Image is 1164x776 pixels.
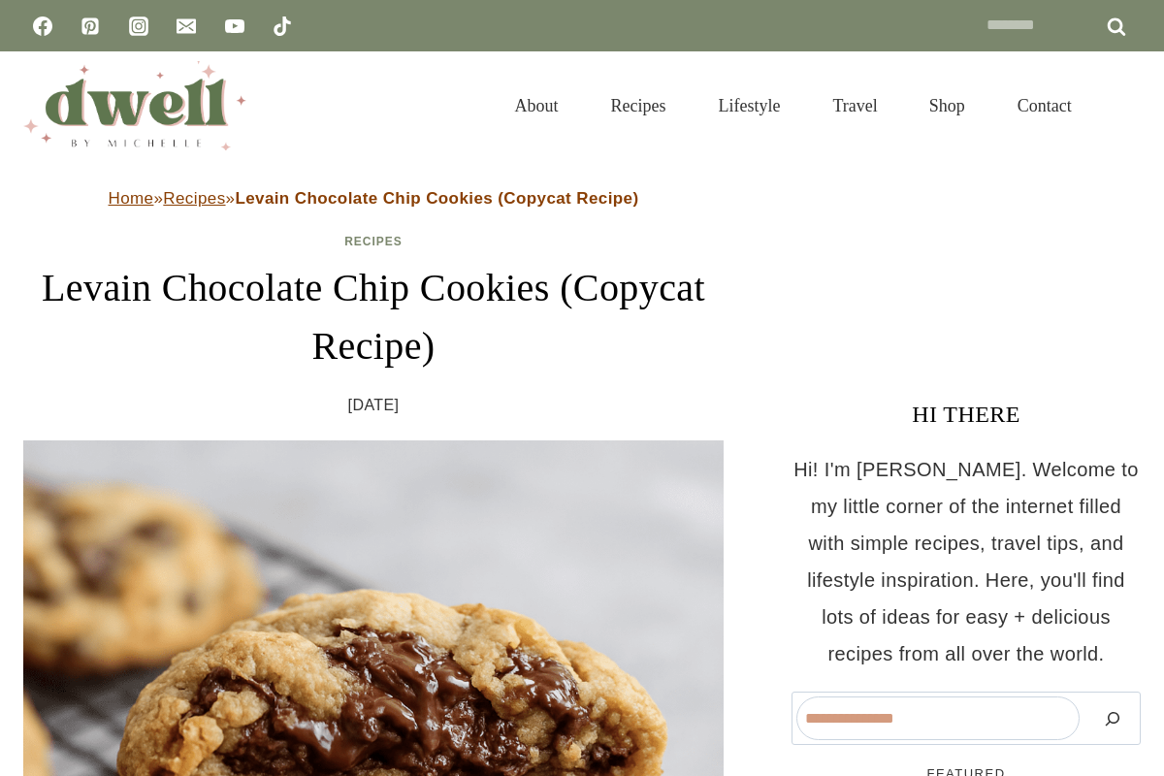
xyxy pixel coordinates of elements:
[991,72,1098,140] a: Contact
[488,72,1098,140] nav: Primary Navigation
[792,451,1141,672] p: Hi! I'm [PERSON_NAME]. Welcome to my little corner of the internet filled with simple recipes, tr...
[263,7,302,46] a: TikTok
[23,7,62,46] a: Facebook
[23,259,724,375] h1: Levain Chocolate Chip Cookies (Copycat Recipe)
[806,72,903,140] a: Travel
[163,189,225,208] a: Recipes
[488,72,584,140] a: About
[692,72,806,140] a: Lifestyle
[119,7,158,46] a: Instagram
[23,61,246,150] img: DWELL by michelle
[1108,89,1141,122] button: View Search Form
[584,72,692,140] a: Recipes
[71,7,110,46] a: Pinterest
[1089,696,1136,740] button: Search
[167,7,206,46] a: Email
[903,72,991,140] a: Shop
[235,189,638,208] strong: Levain Chocolate Chip Cookies (Copycat Recipe)
[109,189,639,208] span: » »
[792,397,1141,432] h3: HI THERE
[344,235,403,248] a: Recipes
[348,391,400,420] time: [DATE]
[109,189,154,208] a: Home
[215,7,254,46] a: YouTube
